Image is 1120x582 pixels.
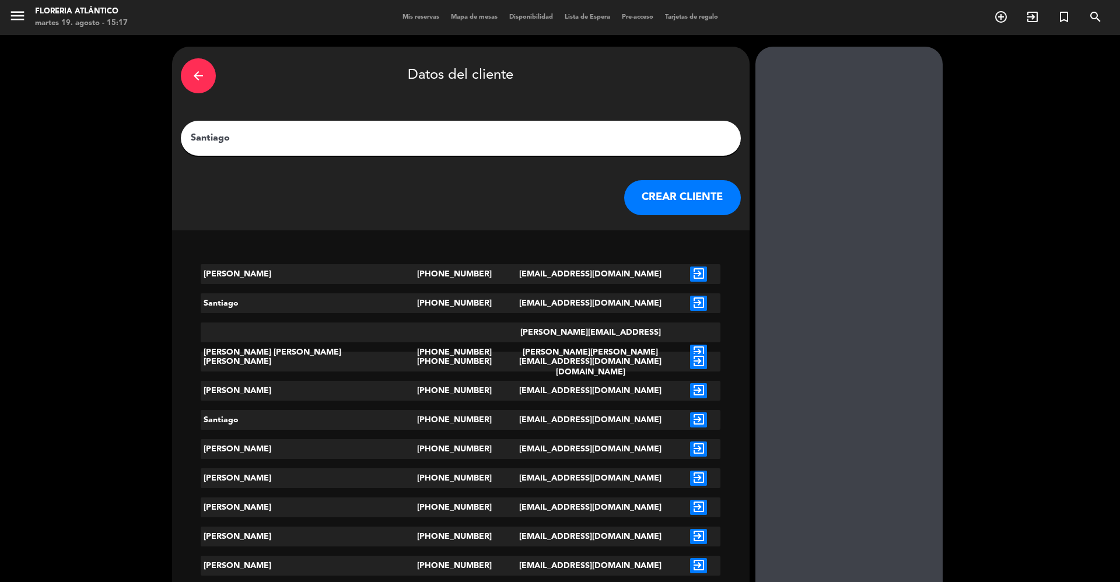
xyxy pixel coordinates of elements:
[690,500,707,515] i: exit_to_app
[690,296,707,311] i: exit_to_app
[504,468,677,488] div: [EMAIL_ADDRESS][DOMAIN_NAME]
[181,55,741,96] div: Datos del cliente
[201,293,417,313] div: Santiago
[201,556,417,576] div: [PERSON_NAME]
[201,410,417,430] div: Santiago
[504,439,677,459] div: [EMAIL_ADDRESS][DOMAIN_NAME]
[417,556,504,576] div: [PHONE_NUMBER]
[690,471,707,486] i: exit_to_app
[417,527,504,546] div: [PHONE_NUMBER]
[417,410,504,430] div: [PHONE_NUMBER]
[417,497,504,517] div: [PHONE_NUMBER]
[690,267,707,282] i: exit_to_app
[504,352,677,371] div: [EMAIL_ADDRESS][DOMAIN_NAME]
[417,264,504,284] div: [PHONE_NUMBER]
[504,556,677,576] div: [EMAIL_ADDRESS][DOMAIN_NAME]
[504,497,677,517] div: [EMAIL_ADDRESS][DOMAIN_NAME]
[417,439,504,459] div: [PHONE_NUMBER]
[504,264,677,284] div: [EMAIL_ADDRESS][DOMAIN_NAME]
[1025,10,1039,24] i: exit_to_app
[201,497,417,517] div: [PERSON_NAME]
[690,558,707,573] i: exit_to_app
[417,293,504,313] div: [PHONE_NUMBER]
[690,383,707,398] i: exit_to_app
[616,14,659,20] span: Pre-acceso
[1057,10,1071,24] i: turned_in_not
[994,10,1008,24] i: add_circle_outline
[9,7,26,24] i: menu
[559,14,616,20] span: Lista de Espera
[690,441,707,457] i: exit_to_app
[9,7,26,29] button: menu
[190,130,732,146] input: Escriba nombre, correo electrónico o número de teléfono...
[201,264,417,284] div: [PERSON_NAME]
[504,381,677,401] div: [EMAIL_ADDRESS][DOMAIN_NAME]
[201,322,417,382] div: [PERSON_NAME] [PERSON_NAME]
[397,14,445,20] span: Mis reservas
[417,322,504,382] div: [PHONE_NUMBER]
[624,180,741,215] button: CREAR CLIENTE
[417,352,504,371] div: [PHONE_NUMBER]
[201,381,417,401] div: [PERSON_NAME]
[690,529,707,544] i: exit_to_app
[504,293,677,313] div: [EMAIL_ADDRESS][DOMAIN_NAME]
[659,14,724,20] span: Tarjetas de regalo
[504,322,677,382] div: [PERSON_NAME][EMAIL_ADDRESS][PERSON_NAME][PERSON_NAME][DOMAIN_NAME]
[417,468,504,488] div: [PHONE_NUMBER]
[201,352,417,371] div: [PERSON_NAME]
[690,354,707,369] i: exit_to_app
[417,381,504,401] div: [PHONE_NUMBER]
[35,6,128,17] div: Floreria Atlántico
[445,14,503,20] span: Mapa de mesas
[690,412,707,427] i: exit_to_app
[35,17,128,29] div: martes 19. agosto - 15:17
[1088,10,1102,24] i: search
[191,69,205,83] i: arrow_back
[503,14,559,20] span: Disponibilidad
[201,468,417,488] div: [PERSON_NAME]
[201,527,417,546] div: [PERSON_NAME]
[504,410,677,430] div: [EMAIL_ADDRESS][DOMAIN_NAME]
[690,345,707,360] i: exit_to_app
[504,527,677,546] div: [EMAIL_ADDRESS][DOMAIN_NAME]
[201,439,417,459] div: [PERSON_NAME]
